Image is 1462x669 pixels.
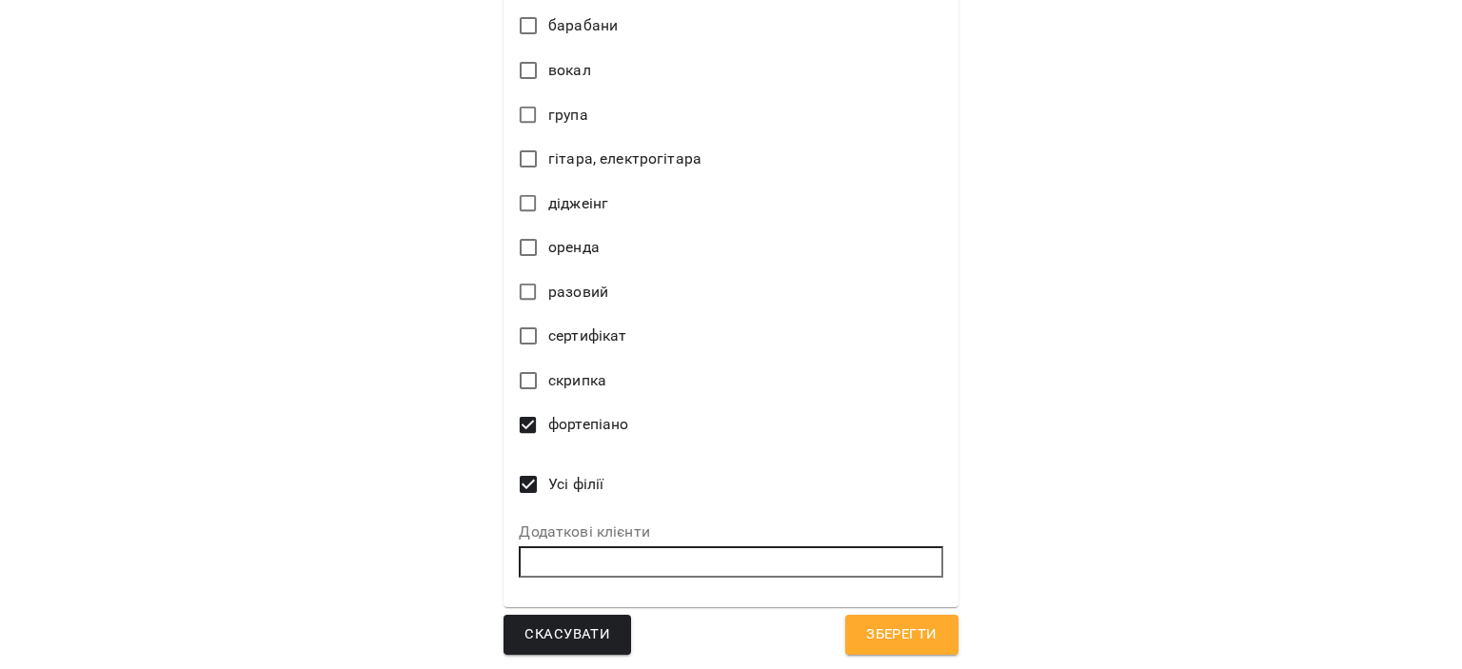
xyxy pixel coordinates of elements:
[548,192,608,215] span: діджеінг
[548,59,591,82] span: вокал
[548,281,608,304] span: разовий
[519,524,942,540] label: Додаткові клієнти
[548,369,606,392] span: скрипка
[866,622,937,647] span: Зберегти
[504,615,631,655] button: Скасувати
[548,413,628,436] span: фортепіано
[548,325,626,347] span: сертифікат
[548,473,603,496] span: Усі філії
[548,14,618,37] span: барабани
[845,615,958,655] button: Зберегти
[548,236,600,259] span: оренда
[548,104,588,127] span: група
[524,622,610,647] span: Скасувати
[548,148,701,170] span: гітара, електрогітара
